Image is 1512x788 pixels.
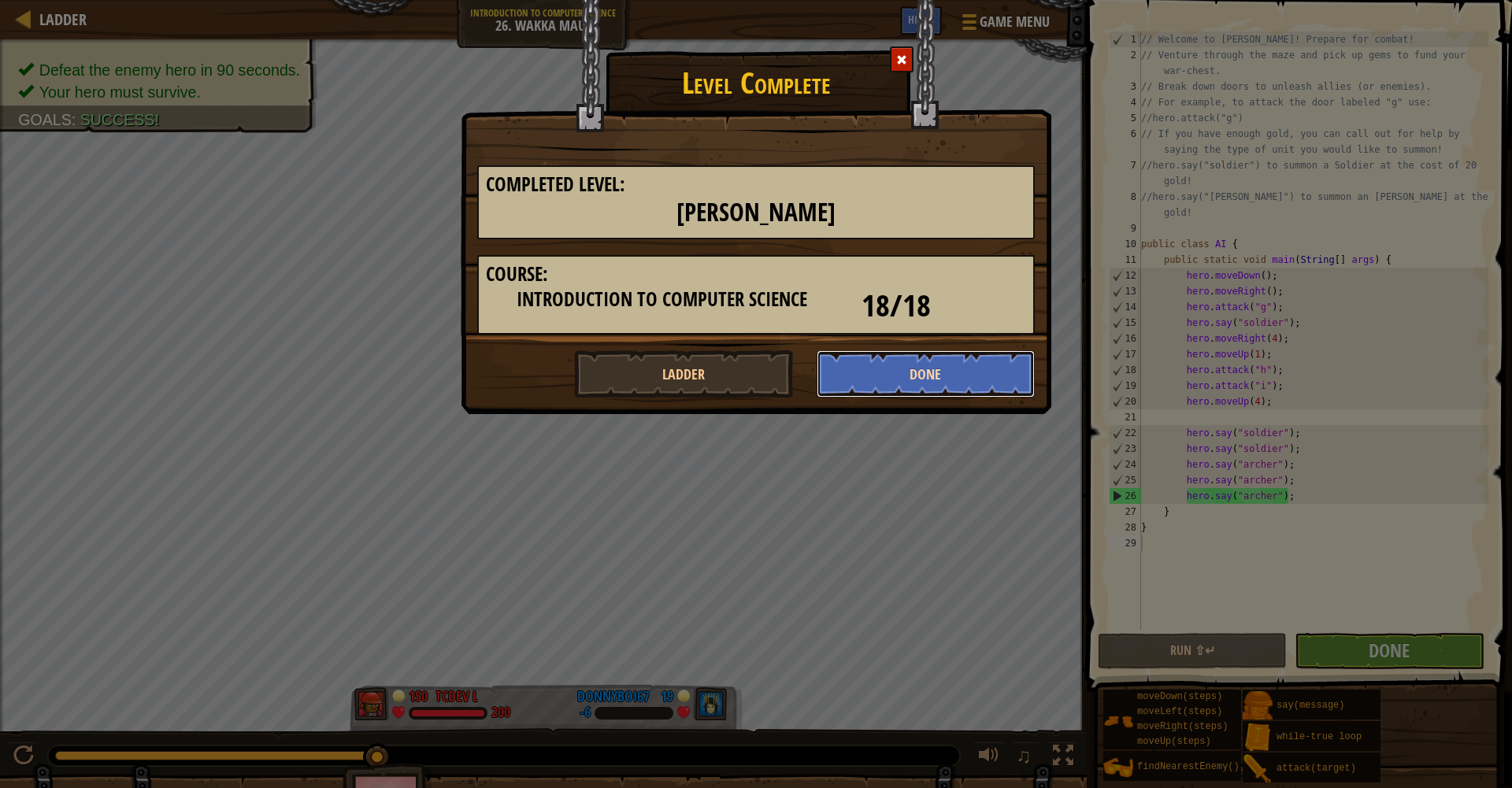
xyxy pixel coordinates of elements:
h3: Introduction to Computer Science [486,289,838,310]
h3: Completed Level: [486,174,1026,195]
span: 18/18 [862,284,931,326]
h3: Course: [486,264,1026,285]
button: Done [817,350,1036,398]
h1: Level Complete [461,58,1051,99]
button: Ladder [574,350,793,398]
h2: [PERSON_NAME] [486,199,1026,227]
